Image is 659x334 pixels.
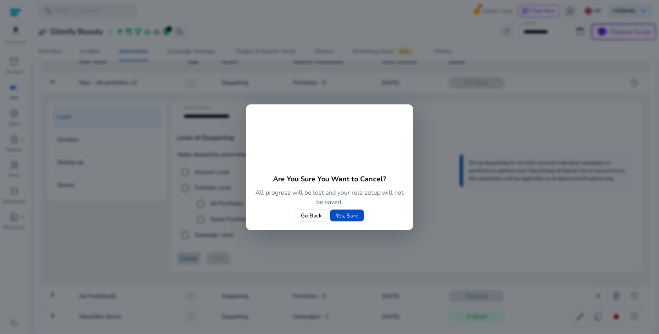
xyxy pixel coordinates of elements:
[255,173,404,184] h2: Are You Sure You Want to Cancel?
[329,209,364,222] button: Yes, Sure
[295,209,328,222] button: Go Back
[301,212,322,220] span: Go Back
[255,188,404,207] h4: All progress will be lost and your rule setup will not be saved.
[336,212,358,220] span: Yes, Sure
